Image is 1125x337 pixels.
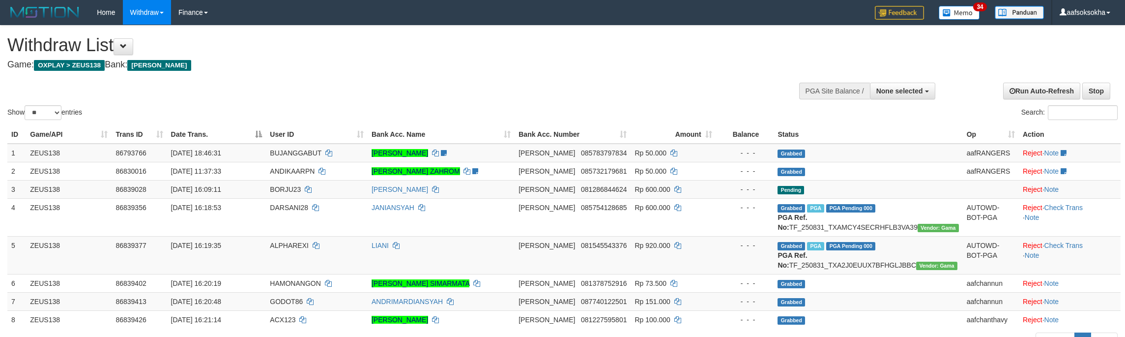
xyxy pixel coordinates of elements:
[635,298,670,306] span: Rp 151.000
[1019,274,1121,292] td: ·
[26,125,112,144] th: Game/API: activate to sort column ascending
[7,180,26,198] td: 3
[26,310,112,329] td: ZEUS138
[368,125,515,144] th: Bank Acc. Name: activate to sort column ascending
[519,298,575,306] span: [PERSON_NAME]
[963,236,1019,274] td: AUTOWD-BOT-PGA
[1023,279,1042,287] a: Reject
[1019,310,1121,329] td: ·
[270,242,309,249] span: ALPHAREXI
[1025,251,1039,259] a: Note
[635,185,670,193] span: Rp 600.000
[171,167,221,175] span: [DATE] 11:37:33
[826,242,875,250] span: PGA Pending
[34,60,105,71] span: OXPLAY > ZEUS138
[635,149,666,157] span: Rp 50.000
[171,298,221,306] span: [DATE] 16:20:48
[372,316,428,324] a: [PERSON_NAME]
[635,167,666,175] span: Rp 50.000
[515,125,631,144] th: Bank Acc. Number: activate to sort column ascending
[778,316,805,325] span: Grabbed
[26,274,112,292] td: ZEUS138
[26,198,112,236] td: ZEUS138
[1023,316,1042,324] a: Reject
[115,167,146,175] span: 86830016
[778,251,807,269] b: PGA Ref. No:
[372,242,389,249] a: LIANI
[171,204,221,212] span: [DATE] 16:18:53
[171,149,221,157] span: [DATE] 18:46:31
[807,242,824,250] span: Marked by aafkaynarin
[1082,83,1110,99] a: Stop
[1019,125,1121,144] th: Action
[799,83,870,99] div: PGA Site Balance /
[581,149,627,157] span: Copy 085783797834 to clipboard
[519,185,575,193] span: [PERSON_NAME]
[266,125,368,144] th: User ID: activate to sort column ascending
[807,204,824,213] span: Marked by aafkaynarin
[581,279,627,287] span: Copy 081378752916 to clipboard
[581,316,627,324] span: Copy 081227595801 to clipboard
[1044,185,1059,193] a: Note
[1023,204,1042,212] a: Reject
[115,185,146,193] span: 86839028
[581,204,627,212] span: Copy 085754128685 to clipboard
[115,149,146,157] span: 86793766
[774,198,962,236] td: TF_250831_TXAMCY4SECRHFLB3VA39
[115,298,146,306] span: 86839413
[171,316,221,324] span: [DATE] 16:21:14
[1048,105,1118,120] input: Search:
[7,35,740,55] h1: Withdraw List
[1023,167,1042,175] a: Reject
[7,162,26,180] td: 2
[519,242,575,249] span: [PERSON_NAME]
[635,204,670,212] span: Rp 600.000
[963,125,1019,144] th: Op: activate to sort column ascending
[778,168,805,176] span: Grabbed
[826,204,875,213] span: PGA Pending
[963,162,1019,180] td: aafRANGERS
[778,298,805,306] span: Grabbed
[1019,292,1121,310] td: ·
[519,316,575,324] span: [PERSON_NAME]
[372,167,460,175] a: [PERSON_NAME] ZAHROM
[7,236,26,274] td: 5
[519,204,575,212] span: [PERSON_NAME]
[1023,242,1042,249] a: Reject
[875,6,924,20] img: Feedback.jpg
[1023,185,1042,193] a: Reject
[1019,236,1121,274] td: · ·
[778,280,805,288] span: Grabbed
[26,162,112,180] td: ZEUS138
[270,149,321,157] span: BUJANGGABUT
[372,204,414,212] a: JANIANSYAH
[7,60,740,70] h4: Game: Bank:
[1025,214,1039,221] a: Note
[1021,105,1118,120] label: Search:
[870,83,935,99] button: None selected
[774,236,962,274] td: TF_250831_TXA2J0EUUX7BFHGLJBBC
[720,241,770,250] div: - - -
[581,185,627,193] span: Copy 081286844624 to clipboard
[115,316,146,324] span: 86839426
[916,262,957,270] span: Vendor URL: https://trx31.1velocity.biz
[581,242,627,249] span: Copy 081545543376 to clipboard
[778,186,804,194] span: Pending
[876,87,923,95] span: None selected
[963,274,1019,292] td: aafchannun
[1023,298,1042,306] a: Reject
[7,5,82,20] img: MOTION_logo.png
[519,149,575,157] span: [PERSON_NAME]
[720,297,770,306] div: - - -
[115,204,146,212] span: 86839356
[112,125,167,144] th: Trans ID: activate to sort column ascending
[720,148,770,158] div: - - -
[26,144,112,162] td: ZEUS138
[720,184,770,194] div: - - -
[1023,149,1042,157] a: Reject
[171,279,221,287] span: [DATE] 16:20:19
[720,278,770,288] div: - - -
[963,292,1019,310] td: aafchannun
[1044,279,1059,287] a: Note
[372,279,469,287] a: [PERSON_NAME] SIMARMATA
